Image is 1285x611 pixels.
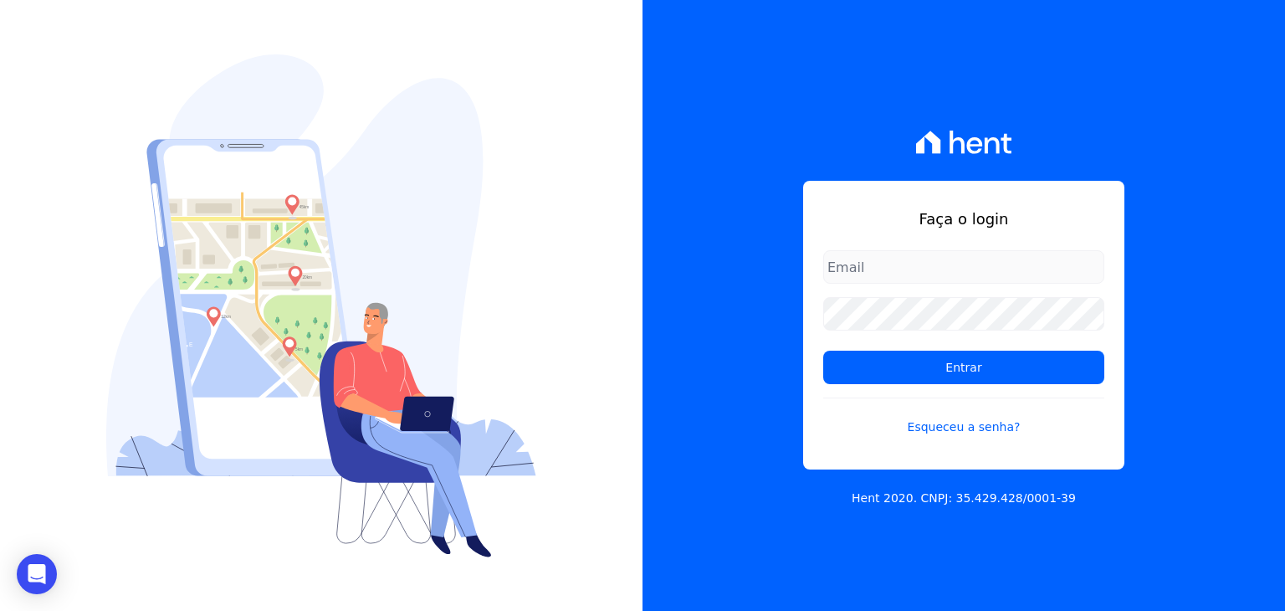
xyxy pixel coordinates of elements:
[823,208,1104,230] h1: Faça o login
[823,351,1104,384] input: Entrar
[823,250,1104,284] input: Email
[17,554,57,594] div: Open Intercom Messenger
[106,54,536,557] img: Login
[823,398,1104,436] a: Esqueceu a senha?
[852,490,1076,507] p: Hent 2020. CNPJ: 35.429.428/0001-39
